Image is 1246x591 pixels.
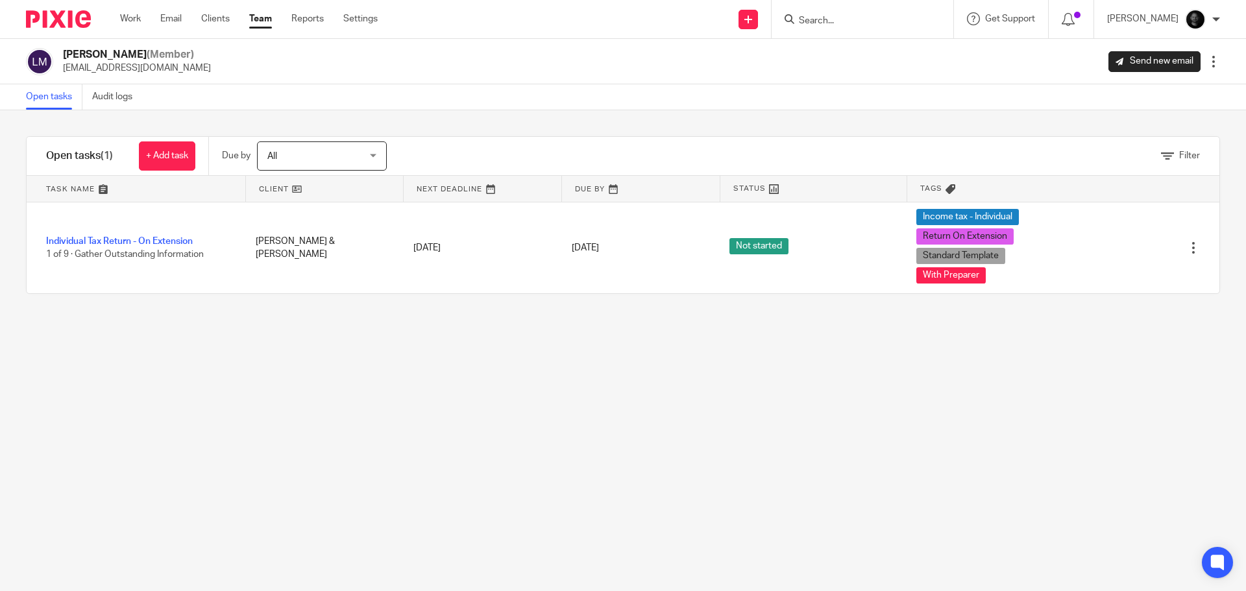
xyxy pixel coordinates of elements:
[26,10,91,28] img: Pixie
[916,248,1005,264] span: Standard Template
[92,84,142,110] a: Audit logs
[46,237,193,246] a: Individual Tax Return - On Extension
[400,235,558,261] div: [DATE]
[139,141,195,171] a: + Add task
[63,48,211,62] h2: [PERSON_NAME]
[120,12,141,25] a: Work
[201,12,230,25] a: Clients
[1185,9,1206,30] img: Chris.jpg
[1179,151,1200,160] span: Filter
[1107,12,1179,25] p: [PERSON_NAME]
[1108,51,1201,72] a: Send new email
[916,267,986,283] span: With Preparer
[160,12,182,25] a: Email
[985,14,1035,23] span: Get Support
[46,250,204,259] span: 1 of 9 · Gather Outstanding Information
[101,151,113,161] span: (1)
[267,152,277,161] span: All
[243,228,400,268] div: [PERSON_NAME] & [PERSON_NAME]
[733,183,766,194] span: Status
[798,16,914,27] input: Search
[291,12,324,25] a: Reports
[916,228,1014,245] span: Return On Extension
[916,209,1019,225] span: Income tax - Individual
[46,149,113,163] h1: Open tasks
[572,243,599,252] span: [DATE]
[26,84,82,110] a: Open tasks
[249,12,272,25] a: Team
[26,48,53,75] img: svg%3E
[147,49,194,60] span: (Member)
[222,149,250,162] p: Due by
[920,183,942,194] span: Tags
[729,238,788,254] span: Not started
[63,62,211,75] p: [EMAIL_ADDRESS][DOMAIN_NAME]
[343,12,378,25] a: Settings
